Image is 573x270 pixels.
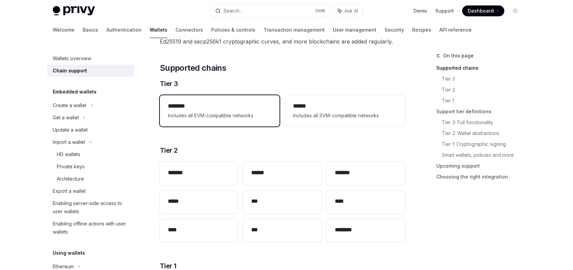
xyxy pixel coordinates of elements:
[442,117,526,128] a: Tier 3: Full functionality
[462,5,504,16] a: Dashboard
[53,6,95,16] img: light logo
[57,150,80,158] div: HD wallets
[57,175,84,183] div: Architecture
[53,126,88,134] div: Update a wallet
[160,63,226,73] span: Supported chains
[436,171,526,182] a: Choosing the right integration
[315,8,325,14] span: Ctrl K
[150,22,167,38] a: Wallets
[160,146,178,155] span: Tier 2
[53,101,86,109] div: Create a wallet
[435,7,454,14] a: Support
[412,22,431,38] a: Recipes
[47,124,134,136] a: Update a wallet
[47,185,134,197] a: Export a wallet
[47,148,134,161] a: HD wallets
[53,249,85,257] h5: Using wallets
[442,128,526,139] a: Tier 2: Wallet abstractions
[160,95,280,126] a: **** ***Includes all EVM-compatible networks
[468,7,494,14] span: Dashboard
[510,5,521,16] button: Toggle dark mode
[436,63,526,73] a: Supported chains
[83,22,98,38] a: Basics
[385,22,404,38] a: Security
[293,112,397,120] span: Includes all SVM-compatible networks
[47,161,134,173] a: Private keys
[264,22,325,38] a: Transaction management
[47,65,134,77] a: Chain support
[211,22,255,38] a: Policies & controls
[223,7,242,15] div: Search...
[443,52,474,60] span: On this page
[442,150,526,161] a: Smart wallets, policies and more
[414,7,427,14] a: Demo
[333,5,363,17] button: Ask AI
[53,220,130,236] div: Enabling offline actions with user wallets
[53,88,97,96] h5: Embedded wallets
[47,197,134,218] a: Enabling server-side access to user wallets
[47,52,134,65] a: Wallets overview
[210,5,330,17] button: Search...CtrlK
[436,106,526,117] a: Support tier definitions
[160,79,178,88] span: Tier 3
[53,187,86,195] div: Export a wallet
[285,95,405,126] a: **** *Includes all SVM-compatible networks
[442,84,526,95] a: Tier 2
[442,73,526,84] a: Tier 3
[175,22,203,38] a: Connectors
[436,161,526,171] a: Upcoming support
[344,7,358,14] span: Ask AI
[439,22,472,38] a: API reference
[53,54,91,63] div: Wallets overview
[53,138,85,146] div: Import a wallet
[47,173,134,185] a: Architecture
[168,112,271,120] span: Includes all EVM-compatible networks
[47,218,134,238] a: Enabling offline actions with user wallets
[53,114,79,122] div: Get a wallet
[106,22,141,38] a: Authentication
[53,199,130,216] div: Enabling server-side access to user wallets
[53,67,87,75] div: Chain support
[53,22,74,38] a: Welcome
[442,95,526,106] a: Tier 1
[442,139,526,150] a: Tier 1: Cryptographic signing
[333,22,376,38] a: User management
[57,163,85,171] div: Private keys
